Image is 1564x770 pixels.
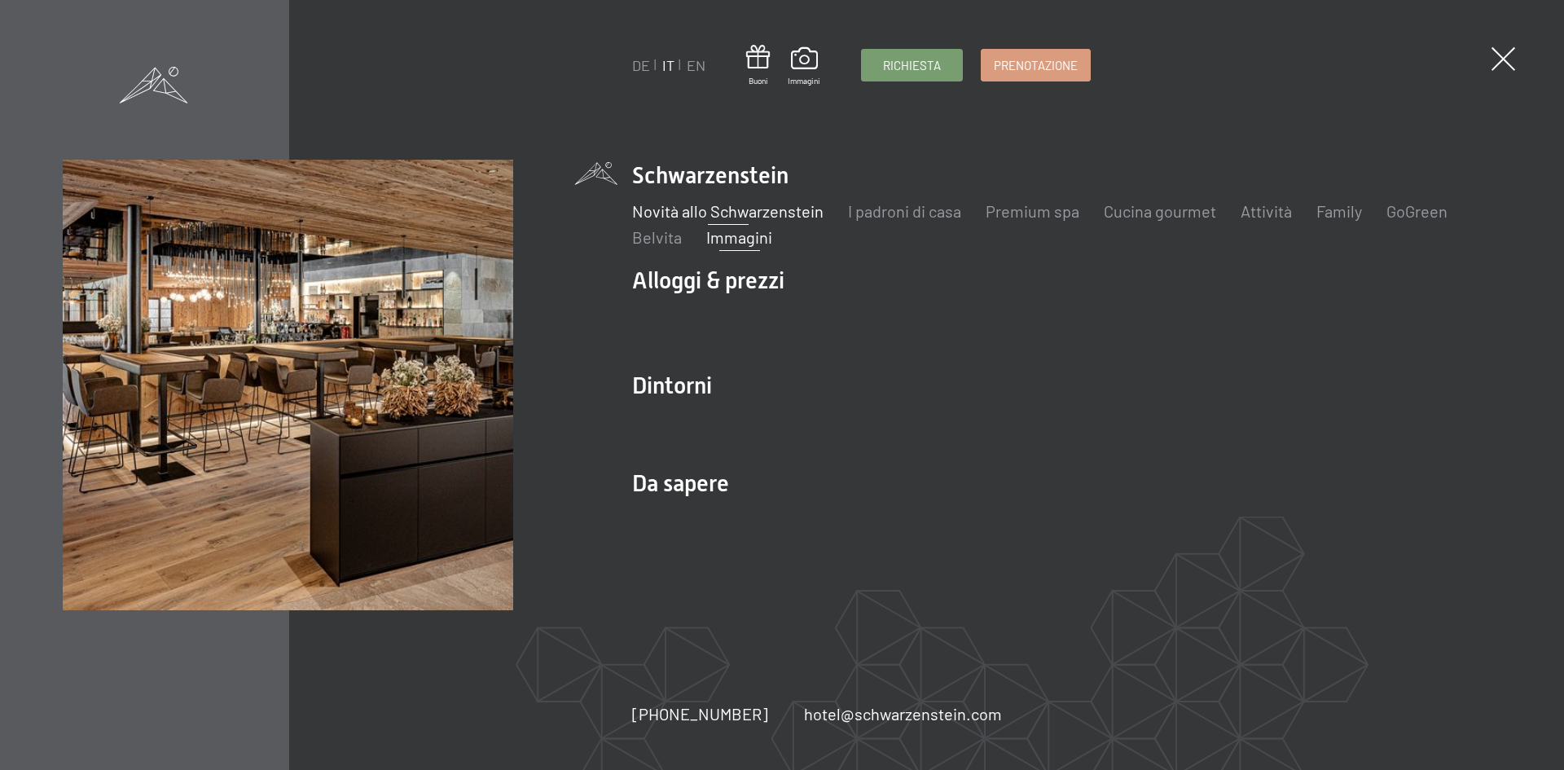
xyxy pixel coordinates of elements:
[788,47,820,86] a: Immagini
[632,704,768,724] span: [PHONE_NUMBER]
[706,227,772,247] a: Immagini
[1104,201,1216,221] a: Cucina gourmet
[632,702,768,725] a: [PHONE_NUMBER]
[746,75,770,86] span: Buoni
[982,50,1090,81] a: Prenotazione
[804,702,1002,725] a: hotel@schwarzenstein.com
[632,56,650,74] a: DE
[632,201,824,221] a: Novità allo Schwarzenstein
[687,56,705,74] a: EN
[1316,201,1362,221] a: Family
[1386,201,1448,221] a: GoGreen
[986,201,1079,221] a: Premium spa
[862,50,962,81] a: Richiesta
[632,227,682,247] a: Belvita
[883,57,941,74] span: Richiesta
[746,45,770,86] a: Buoni
[662,56,674,74] a: IT
[848,201,961,221] a: I padroni di casa
[788,75,820,86] span: Immagini
[994,57,1078,74] span: Prenotazione
[1241,201,1292,221] a: Attività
